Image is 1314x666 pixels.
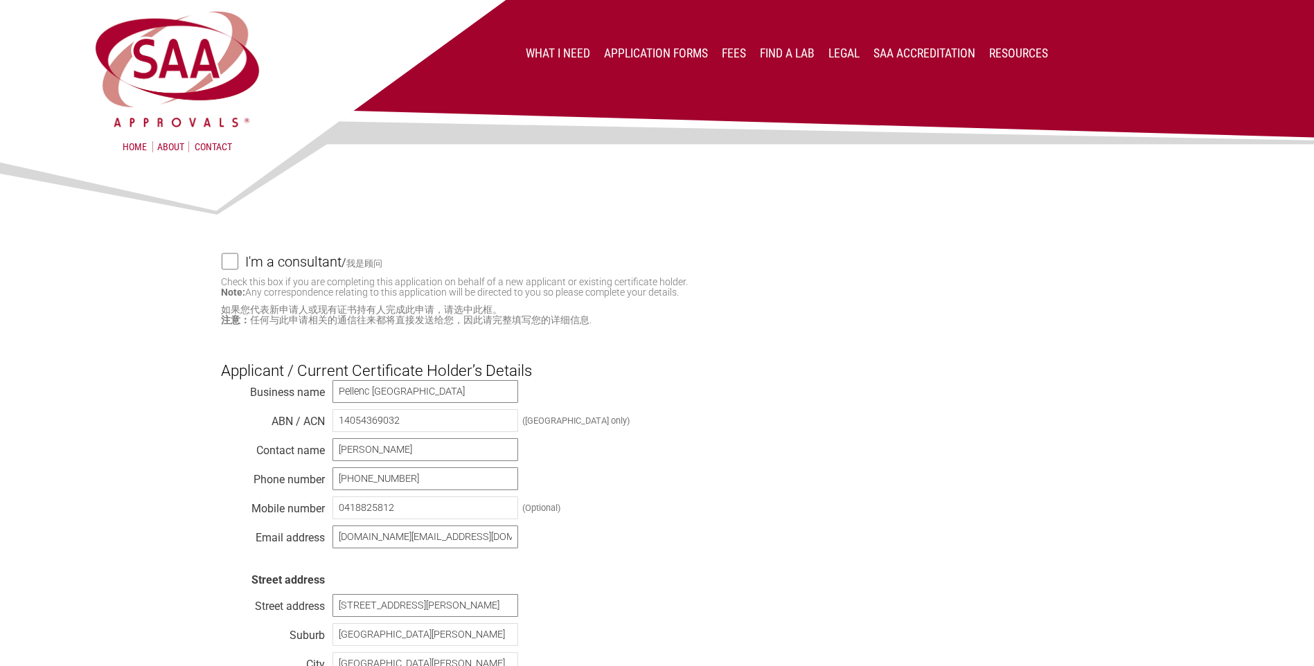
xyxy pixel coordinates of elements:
[221,440,325,454] div: Contact name
[221,469,325,483] div: Phone number
[221,338,1094,379] h3: Applicant / Current Certificate Holder’s Details
[221,276,688,298] small: Check this box if you are completing this application on behalf of a new applicant or existing ce...
[760,46,815,60] a: Find a lab
[526,46,590,60] a: What I Need
[346,258,382,269] small: 我是顾问
[522,415,630,426] div: ([GEOGRAPHIC_DATA] only)
[221,382,325,396] div: Business name
[92,8,263,130] img: SAA Approvals
[221,596,325,610] div: Street address
[221,498,325,512] div: Mobile number
[245,246,341,277] h4: I'm a consultant
[221,528,325,541] div: Email address
[195,141,232,152] a: Contact
[828,46,860,60] a: Legal
[604,46,708,60] a: Application Forms
[251,573,325,586] strong: Street address
[221,305,1094,325] small: 如果您代表新申请人或现有证书持有人完成此申请，请选中此框。 任何与此申请相关的通信往来都将直接发送给您，因此请完整填写您的详细信息.
[152,141,189,152] a: About
[221,287,245,298] strong: Note:
[989,46,1048,60] a: Resources
[221,314,250,325] strong: 注意：
[245,253,1094,270] label: /
[221,411,325,425] div: ABN / ACN
[123,141,147,152] a: Home
[221,625,325,639] div: Suburb
[722,46,746,60] a: Fees
[522,503,560,513] div: (Optional)
[873,46,975,60] a: SAA Accreditation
